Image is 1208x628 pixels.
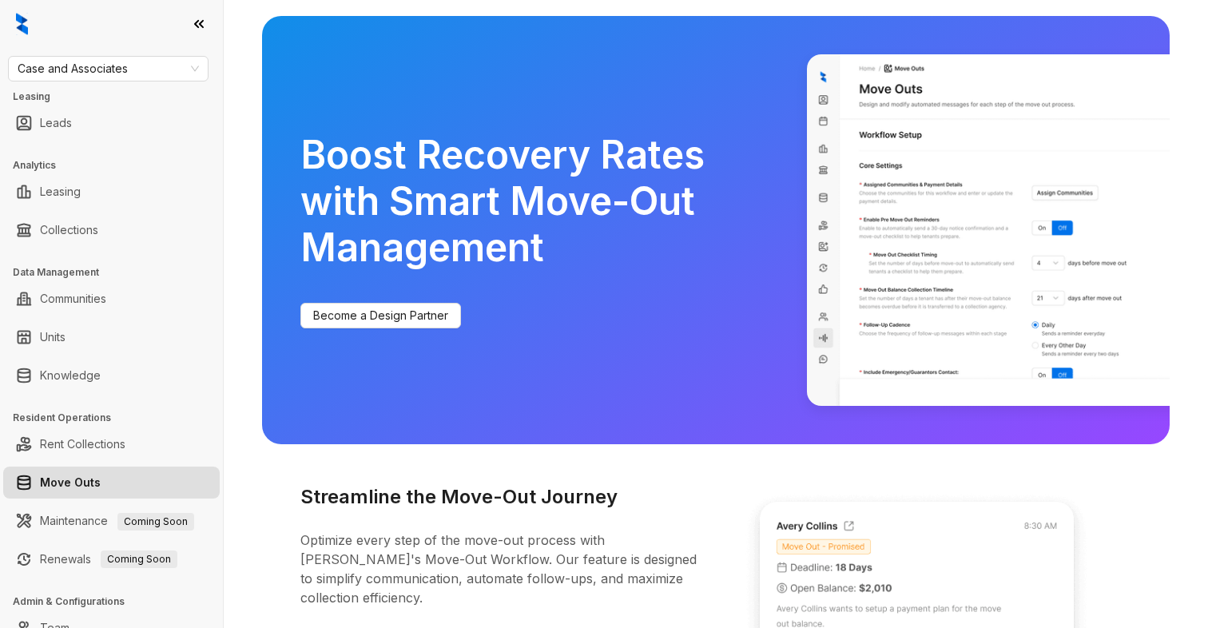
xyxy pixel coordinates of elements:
li: Renewals [3,543,220,575]
h3: Leasing [13,89,223,104]
a: Knowledge [40,360,101,392]
li: Collections [3,214,220,246]
span: Coming Soon [101,550,177,568]
li: Leads [3,107,220,139]
span: Become a Design Partner [313,307,448,324]
a: Units [40,321,66,353]
a: Communities [40,283,106,315]
h3: Streamline the Move-Out Journey [300,483,697,511]
h2: Boost Recovery Rates with Smart Move-Out Management [300,132,799,271]
h3: Data Management [13,265,223,280]
li: Rent Collections [3,428,220,460]
a: RenewalsComing Soon [40,543,177,575]
li: Leasing [3,176,220,208]
a: Become a Design Partner [300,303,461,328]
a: Collections [40,214,98,246]
li: Units [3,321,220,353]
li: Move Outs [3,467,220,499]
li: Maintenance [3,505,220,537]
span: Coming Soon [117,513,194,531]
h3: Analytics [13,158,223,173]
a: Move Outs [40,467,101,499]
a: Rent Collections [40,428,125,460]
h3: Admin & Configurations [13,594,223,609]
span: Case and Associates [18,57,199,81]
p: Optimize every step of the move-out process with [PERSON_NAME]'s Move-Out Workflow. Our feature i... [300,531,697,607]
a: Leasing [40,176,81,208]
li: Knowledge [3,360,220,392]
h3: Resident Operations [13,411,223,425]
li: Communities [3,283,220,315]
img: logo [16,13,28,35]
a: Leads [40,107,72,139]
